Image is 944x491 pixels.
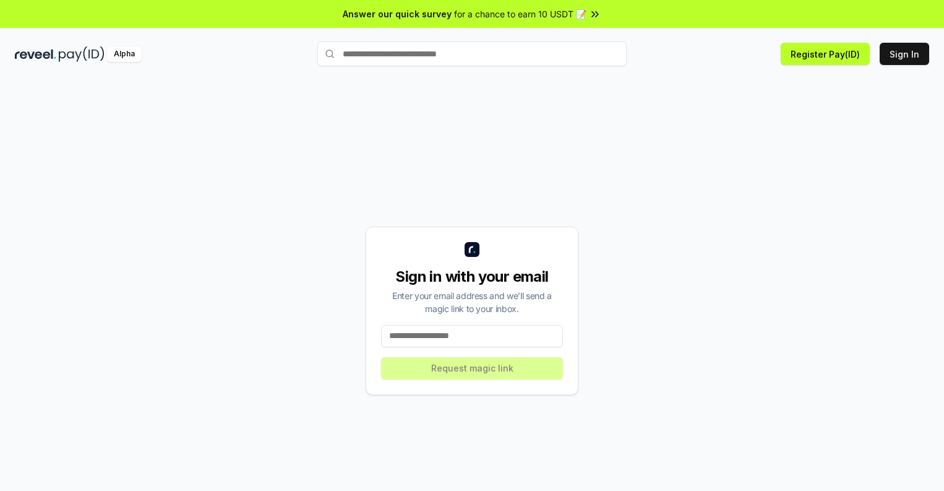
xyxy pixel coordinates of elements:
img: reveel_dark [15,46,56,62]
span: Answer our quick survey [343,7,452,20]
img: logo_small [465,242,479,257]
div: Enter your email address and we’ll send a magic link to your inbox. [381,289,563,315]
img: pay_id [59,46,105,62]
button: Sign In [880,43,929,65]
button: Register Pay(ID) [781,43,870,65]
div: Alpha [107,46,142,62]
span: for a chance to earn 10 USDT 📝 [454,7,586,20]
div: Sign in with your email [381,267,563,287]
